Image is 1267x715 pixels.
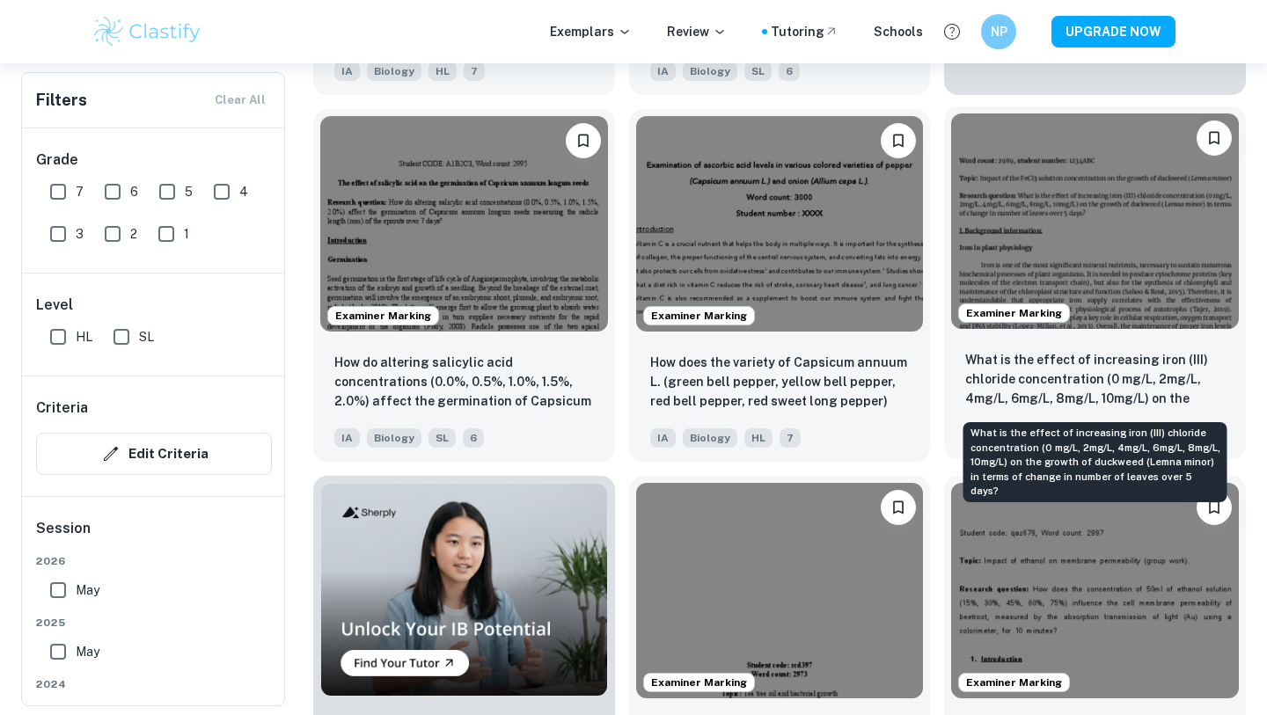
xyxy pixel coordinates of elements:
[463,428,484,448] span: 6
[779,62,800,81] span: 6
[965,350,1225,410] p: What is the effect of increasing iron (III) chloride concentration (0 mg/L, 2mg/L, 4mg/L, 6mg/L, ...
[683,62,737,81] span: Biology
[650,428,676,448] span: IA
[239,182,248,201] span: 4
[334,62,360,81] span: IA
[963,422,1227,502] div: What is the effect of increasing iron (III) chloride concentration (0 mg/L, 2mg/L, 4mg/L, 6mg/L, ...
[629,109,931,462] a: Examiner MarkingBookmarkHow does the variety of Capsicum annuum L. (green bell pepper, yellow bel...
[959,305,1069,321] span: Examiner Marking
[780,428,801,448] span: 7
[566,123,601,158] button: Bookmark
[139,327,154,347] span: SL
[550,22,632,41] p: Exemplars
[881,123,916,158] button: Bookmark
[644,675,754,690] span: Examiner Marking
[334,428,360,448] span: IA
[744,62,772,81] span: SL
[76,327,92,347] span: HL
[76,580,99,600] span: May
[367,62,421,81] span: Biology
[130,224,137,244] span: 2
[36,518,272,553] h6: Session
[650,62,676,81] span: IA
[328,308,438,324] span: Examiner Marking
[36,398,88,419] h6: Criteria
[36,295,272,316] h6: Level
[667,22,727,41] p: Review
[981,14,1016,49] button: NP
[644,308,754,324] span: Examiner Marking
[36,615,272,631] span: 2025
[874,22,923,41] a: Schools
[1197,490,1232,525] button: Bookmark
[771,22,839,41] a: Tutoring
[464,62,485,81] span: 7
[428,62,457,81] span: HL
[36,150,272,171] h6: Grade
[951,483,1239,698] img: Biology IA example thumbnail: How does the concentration of 50ml of et
[881,490,916,525] button: Bookmark
[320,483,608,697] img: Thumbnail
[989,22,1009,41] h6: NP
[683,428,737,448] span: Biology
[36,433,272,475] button: Edit Criteria
[320,116,608,332] img: Biology IA example thumbnail: How do altering salicylic acid concentra
[313,109,615,462] a: Examiner MarkingBookmarkHow do altering salicylic acid concentrations (0.0%, 0.5%, 1.0%, 1.5%, 2....
[951,113,1239,329] img: Biology IA example thumbnail: What is the effect of increasing iron (I
[428,428,456,448] span: SL
[36,676,272,692] span: 2024
[130,182,138,201] span: 6
[185,182,193,201] span: 5
[76,182,84,201] span: 7
[636,483,924,698] img: Biology IA example thumbnail: What is the effect of the concentration
[36,88,87,113] h6: Filters
[944,109,1246,462] a: Examiner MarkingBookmarkWhat is the effect of increasing iron (III) chloride concentration (0 mg/...
[334,353,594,412] p: How do altering salicylic acid concentrations (0.0%, 0.5%, 1.0%, 1.5%, 2.0%) affect the germinati...
[367,428,421,448] span: Biology
[76,224,84,244] span: 3
[1197,120,1232,156] button: Bookmark
[36,553,272,569] span: 2026
[76,642,99,661] span: May
[1051,16,1175,47] button: UPGRADE NOW
[744,428,773,448] span: HL
[650,353,910,412] p: How does the variety of Capsicum annuum L. (green bell pepper, yellow bell pepper, red bell peppe...
[636,116,924,332] img: Biology IA example thumbnail: How does the variety of Capsicum annuum
[937,17,967,47] button: Help and Feedback
[959,675,1069,690] span: Examiner Marking
[92,14,203,49] img: Clastify logo
[184,224,189,244] span: 1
